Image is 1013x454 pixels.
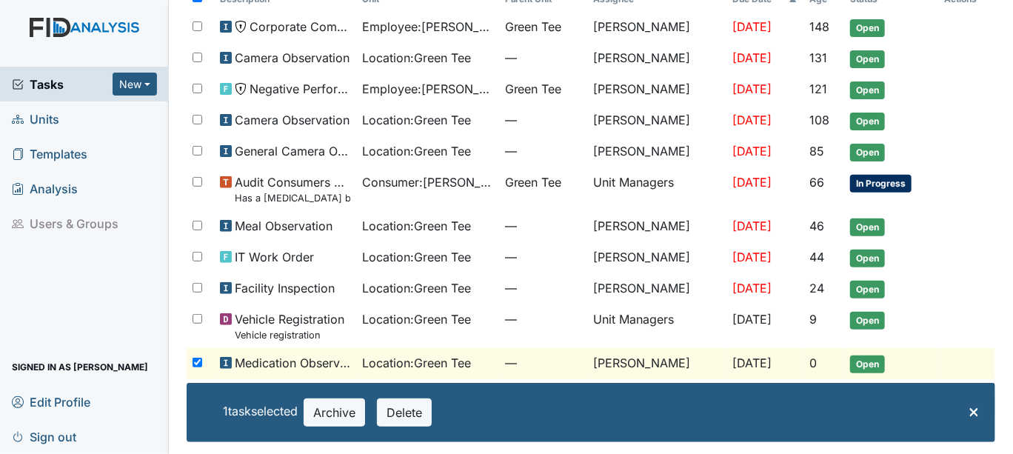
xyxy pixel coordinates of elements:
span: 46 [809,218,824,233]
span: Open [850,113,885,130]
span: [DATE] [732,19,772,34]
a: Tasks [12,76,113,93]
span: Location : Green Tee [362,142,471,160]
span: Open [850,81,885,99]
td: [PERSON_NAME] [587,273,726,304]
span: Audit Consumers Charts Has a colonoscopy been completed for all males and females over 50 or is t... [235,173,350,205]
span: Open [850,355,885,373]
span: Negative Performance Review [250,80,350,98]
button: New [113,73,157,96]
td: Unit Managers [587,304,726,348]
span: — [505,49,581,67]
span: [DATE] [732,281,772,296]
small: Has a [MEDICAL_DATA] been completed for all [DEMOGRAPHIC_DATA] and [DEMOGRAPHIC_DATA] over 50 or ... [235,191,350,205]
span: Location : Green Tee [362,279,471,297]
span: Employee : [PERSON_NAME] [362,80,492,98]
span: 44 [809,250,824,264]
span: Location : Green Tee [362,49,471,67]
span: — [505,310,581,328]
span: Location : Green Tee [362,248,471,266]
span: 85 [809,144,824,158]
span: — [505,279,581,297]
span: Location : Green Tee [362,310,471,328]
span: In Progress [850,175,912,193]
span: [DATE] [732,250,772,264]
span: — [505,111,581,129]
span: Camera Observation [235,111,350,129]
span: Green Tee [505,18,562,36]
span: Templates [12,142,87,165]
span: [DATE] [732,113,772,127]
span: 148 [809,19,829,34]
span: IT Work Order [235,248,314,266]
span: Open [850,50,885,68]
td: [PERSON_NAME] [587,211,726,242]
span: General Camera Observation [235,142,350,160]
span: [DATE] [732,175,772,190]
span: — [505,217,581,235]
span: [DATE] [732,312,772,327]
span: Meal Observation [235,217,332,235]
span: Open [850,218,885,236]
span: Facility Inspection [235,279,335,297]
span: 121 [809,81,827,96]
span: 108 [809,113,829,127]
small: Vehicle registration [235,328,344,342]
span: Employee : [PERSON_NAME] [362,18,492,36]
span: — [505,142,581,160]
span: — [505,248,581,266]
td: [PERSON_NAME] [587,136,726,167]
span: Open [850,144,885,161]
span: [DATE] [732,144,772,158]
span: 1 task selected [223,404,298,418]
span: Green Tee [505,173,562,191]
span: Camera Observation [235,49,350,67]
span: Location : Green Tee [362,111,471,129]
span: Corporate Compliance [250,18,350,36]
span: 24 [809,281,824,296]
span: × [968,400,980,421]
span: 131 [809,50,827,65]
span: Units [12,107,59,130]
span: Consumer : [PERSON_NAME] [362,173,492,191]
span: Vehicle Registration Vehicle registration [235,310,344,342]
td: [PERSON_NAME] [587,105,726,136]
td: [PERSON_NAME] [587,348,726,379]
span: Sign out [12,425,76,448]
td: [PERSON_NAME] [587,74,726,105]
span: Open [850,281,885,298]
span: Location : Green Tee [362,354,471,372]
span: Open [850,250,885,267]
span: Location : Green Tee [362,217,471,235]
span: — [505,354,581,372]
span: Edit Profile [12,390,90,413]
td: [PERSON_NAME] [587,43,726,74]
span: 9 [809,312,817,327]
span: 66 [809,175,824,190]
span: [DATE] [732,355,772,370]
span: Open [850,312,885,330]
span: [DATE] [732,81,772,96]
td: [PERSON_NAME] [587,12,726,43]
span: Signed in as [PERSON_NAME] [12,355,148,378]
span: Green Tee [505,80,562,98]
span: 0 [809,355,817,370]
span: Analysis [12,177,78,200]
span: [DATE] [732,218,772,233]
span: Open [850,19,885,37]
button: Delete [377,398,432,427]
td: Unit Managers [587,167,726,211]
button: Archive [304,398,365,427]
span: [DATE] [732,50,772,65]
td: [PERSON_NAME] [587,242,726,273]
span: Medication Observation Checklist [235,354,350,372]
